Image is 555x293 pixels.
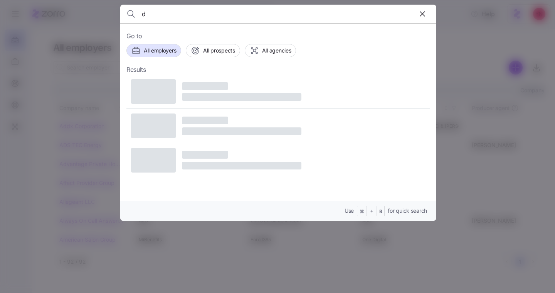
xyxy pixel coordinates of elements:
span: for quick search [388,207,427,215]
span: All agencies [262,47,291,54]
span: All prospects [203,47,235,54]
button: All agencies [245,44,296,57]
button: All employers [126,44,181,57]
span: Use [345,207,354,215]
button: All prospects [186,44,240,57]
span: ⌘ [360,208,364,215]
span: All employers [144,47,176,54]
span: Go to [126,31,430,41]
span: Results [126,65,146,75]
span: + [370,207,373,215]
span: B [379,208,382,215]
